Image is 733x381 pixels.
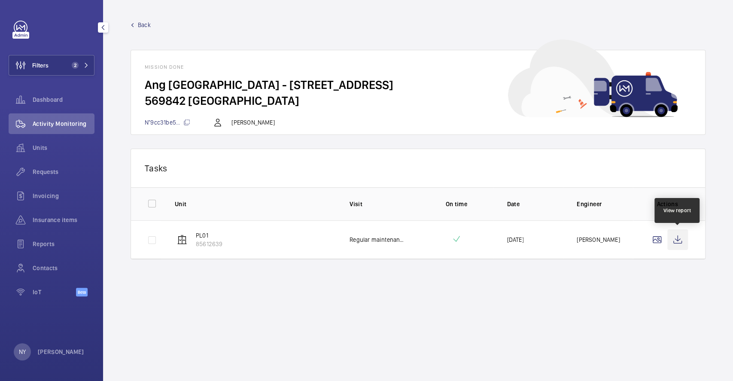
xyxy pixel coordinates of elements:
[145,93,691,109] h2: 569842 [GEOGRAPHIC_DATA]
[663,207,691,214] div: View report
[231,118,274,127] p: [PERSON_NAME]
[577,200,633,208] p: Engineer
[72,62,79,69] span: 2
[647,200,688,208] p: Actions
[38,347,84,356] p: [PERSON_NAME]
[175,200,336,208] p: Unit
[33,143,94,152] span: Units
[145,119,190,126] span: N°9cc31be5...
[350,235,406,244] p: Regular maintenance
[577,235,620,244] p: [PERSON_NAME]
[145,77,691,93] h2: Ang [GEOGRAPHIC_DATA] - [STREET_ADDRESS]
[9,55,94,76] button: Filters2
[145,163,691,174] p: Tasks
[138,21,151,29] span: Back
[420,200,493,208] p: On time
[507,200,563,208] p: Date
[33,264,94,272] span: Contacts
[33,119,94,128] span: Activity Monitoring
[350,200,406,208] p: Visit
[33,216,94,224] span: Insurance items
[19,347,26,356] p: NY
[145,64,691,70] h1: Mission done
[33,240,94,248] span: Reports
[32,61,49,70] span: Filters
[507,235,523,244] p: [DATE]
[33,95,94,104] span: Dashboard
[196,231,222,240] p: PL01
[76,288,88,296] span: Beta
[33,168,94,176] span: Requests
[33,192,94,200] span: Invoicing
[196,240,222,248] p: 85612639
[177,235,187,245] img: elevator.svg
[508,40,678,117] img: car delivery
[33,288,76,296] span: IoT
